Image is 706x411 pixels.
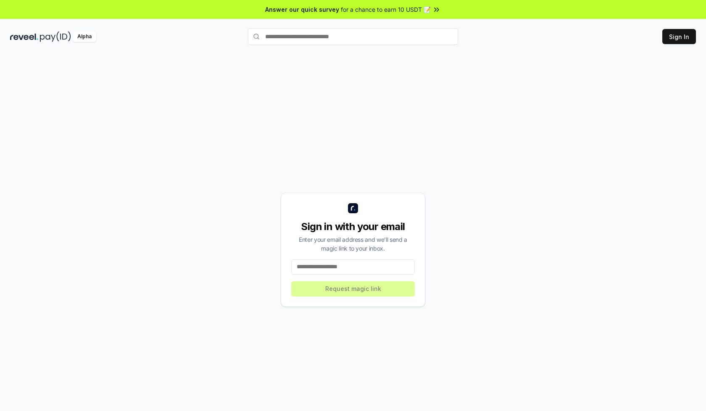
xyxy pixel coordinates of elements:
[265,5,339,14] span: Answer our quick survey
[341,5,431,14] span: for a chance to earn 10 USDT 📝
[291,220,415,233] div: Sign in with your email
[40,31,71,42] img: pay_id
[73,31,96,42] div: Alpha
[662,29,696,44] button: Sign In
[291,235,415,253] div: Enter your email address and we’ll send a magic link to your inbox.
[348,203,358,213] img: logo_small
[10,31,38,42] img: reveel_dark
